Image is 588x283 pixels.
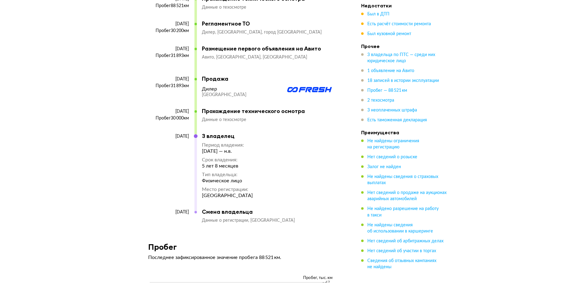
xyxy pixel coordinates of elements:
[202,192,253,199] div: [GEOGRAPHIC_DATA]
[202,30,217,34] span: Дилер
[202,148,253,154] div: [DATE] — н.в.
[202,108,336,115] div: Прохождение технического осмотра
[148,134,189,139] div: [DATE]
[367,155,417,159] span: Нет сведений о розыске
[367,12,390,16] span: Был в ДТП
[148,209,189,215] div: [DATE]
[148,53,189,59] div: Пробег 31 893 км
[367,118,427,122] span: Есть таможенная декларация
[367,53,435,63] span: 3 владельца по ПТС — среди них юридическое лицо
[217,30,322,34] span: [GEOGRAPHIC_DATA], город [GEOGRAPHIC_DATA]
[148,28,189,34] div: Пробег 30 200 км
[202,5,246,10] span: Данные о техосмотре
[202,118,246,122] span: Данные о техосмотре
[148,109,189,114] div: [DATE]
[148,76,189,82] div: [DATE]
[148,242,177,252] h3: Пробег
[202,86,217,92] div: Дилер
[202,172,253,178] div: Тип владельца :
[361,43,448,49] h4: Прочее
[250,218,295,223] span: [GEOGRAPHIC_DATA]
[361,2,448,9] h4: Недостатки
[202,133,253,139] div: 3 владелец
[202,20,336,27] div: Регламентное ТО
[367,223,433,233] span: Не найдены сведения об использовании в каршеринге
[367,258,436,269] span: Сведения об отзывных кампаниях не найдены
[202,45,336,52] div: Размещение первого объявления на Авито
[367,239,444,243] span: Нет сведений об арбитражных делах
[367,79,439,83] span: 18 записей в истории эксплуатации
[202,163,253,169] div: 5 лет 8 месяцев
[202,208,336,215] div: Смена владельца
[367,191,447,201] span: Нет сведений о продаже на аукционах аварийных автомобилей
[148,275,343,281] div: Пробег, тыс. км
[367,249,436,253] span: Нет сведений об участии в торгах
[202,218,250,223] span: Данные о регистрации
[202,55,216,59] span: Авито
[148,3,189,9] div: Пробег 88 521 км
[216,55,307,59] span: [GEOGRAPHIC_DATA], [GEOGRAPHIC_DATA]
[148,254,343,261] p: Последнее зафиксированное значение пробега 88 521 км.
[361,129,448,135] h4: Преимущества
[148,46,189,52] div: [DATE]
[367,32,411,36] span: Был кузовной ремонт
[367,69,414,73] span: 1 объявление на Авито
[367,139,419,149] span: Не найдены ограничения на регистрацию
[367,175,438,185] span: Не найдены сведения о страховых выплатах
[202,75,336,82] div: Продажа
[202,157,253,163] div: Срок владения :
[367,98,394,103] span: 2 техосмотра
[148,83,189,89] div: Пробег 31 893 км
[202,178,253,184] div: Физическое лицо
[148,115,189,121] div: Пробег 30 000 км
[202,93,246,97] span: [GEOGRAPHIC_DATA]
[202,142,253,148] div: Период владения :
[367,207,439,217] span: Не найдено разрешение на работу в такси
[367,22,431,26] span: Есть расчёт стоимости ремонта
[202,186,253,192] div: Место регистрации :
[286,86,333,94] img: logo
[148,21,189,27] div: [DATE]
[367,165,401,169] span: Залог не найден
[367,108,417,112] span: 3 неоплаченных штрафа
[367,88,407,93] span: Пробег — 88 521 км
